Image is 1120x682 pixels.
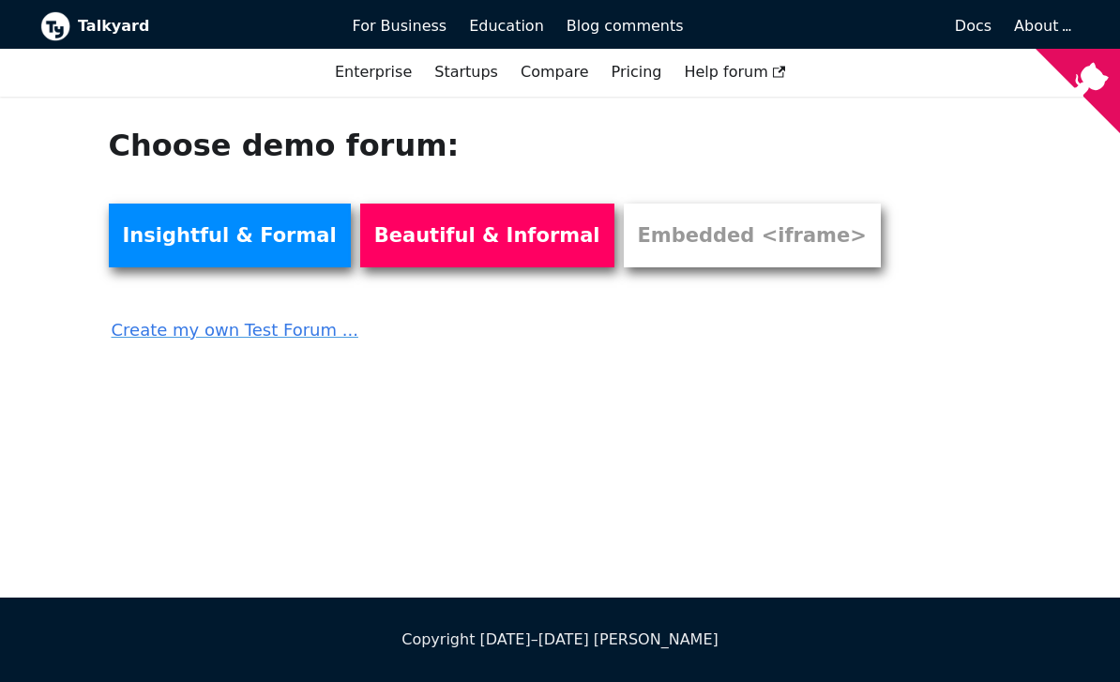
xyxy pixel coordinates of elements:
[600,56,674,88] a: Pricing
[360,204,614,267] a: Beautiful & Informal
[624,204,881,267] a: Embedded <iframe>
[458,10,555,42] a: Education
[684,63,785,81] span: Help forum
[40,11,70,41] img: Talkyard logo
[341,10,459,42] a: For Business
[469,17,544,35] span: Education
[324,56,423,88] a: Enterprise
[695,10,1004,42] a: Docs
[955,17,991,35] span: Docs
[109,127,825,164] h1: Choose demo forum:
[109,303,825,344] a: Create my own Test Forum ...
[40,11,326,41] a: Talkyard logoTalkyard
[555,10,695,42] a: Blog comments
[673,56,796,88] a: Help forum
[45,628,1075,652] div: Copyright [DATE]–[DATE] [PERSON_NAME]
[109,204,351,267] a: Insightful & Formal
[567,17,684,35] span: Blog comments
[521,63,589,81] a: Compare
[353,17,447,35] span: For Business
[1014,17,1068,35] a: About
[78,14,326,38] b: Talkyard
[423,56,509,88] a: Startups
